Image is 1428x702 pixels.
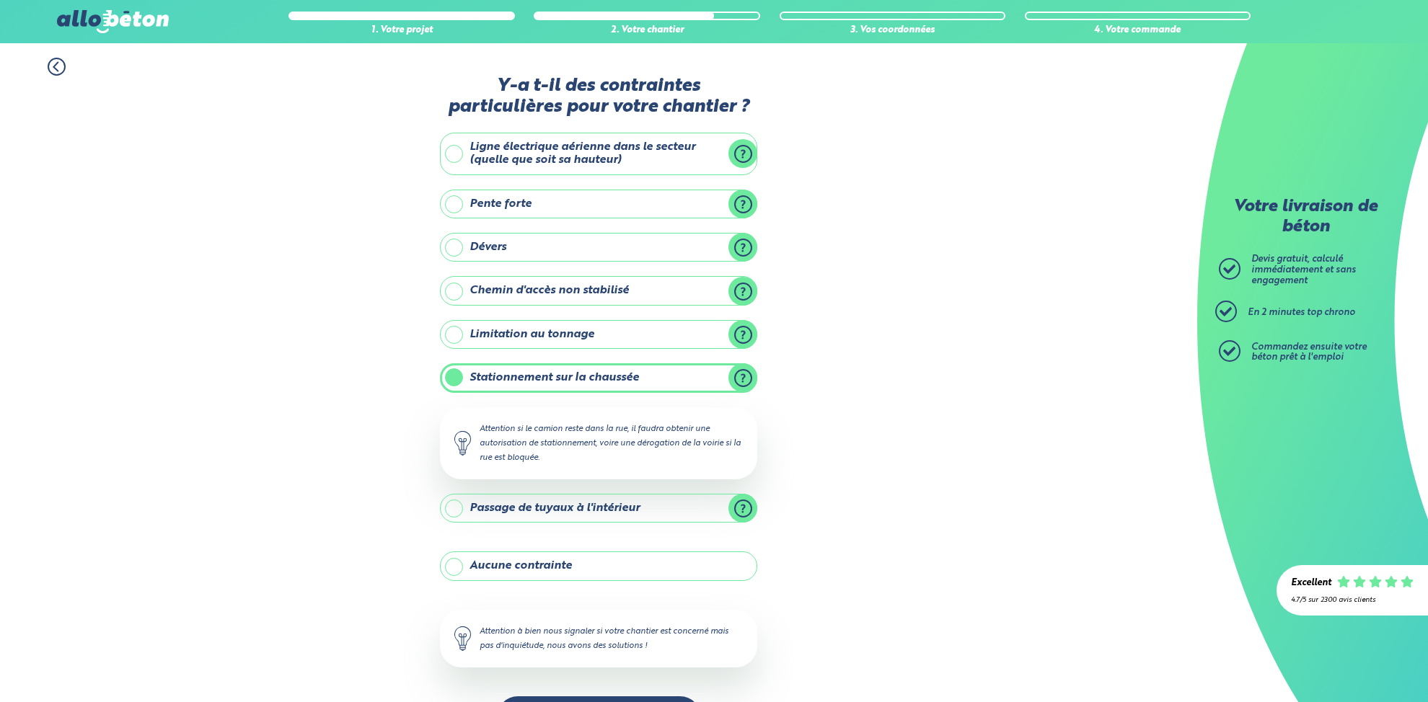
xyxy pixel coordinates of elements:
div: Attention à bien nous signaler si votre chantier est concerné mais pas d'inquiétude, nous avons d... [440,610,757,667]
div: 3. Vos coordonnées [780,25,1005,36]
label: Limitation au tonnage [440,320,757,349]
iframe: Help widget launcher [1300,646,1412,686]
label: Y-a t-il des contraintes particulières pour votre chantier ? [440,76,757,118]
div: 1. Votre projet [288,25,514,36]
label: Chemin d'accès non stabilisé [440,276,757,305]
div: 4. Votre commande [1025,25,1251,36]
label: Passage de tuyaux à l'intérieur [440,494,757,523]
label: Dévers [440,233,757,262]
div: Attention si le camion reste dans la rue, il faudra obtenir une autorisation de stationnement, vo... [440,407,757,479]
label: Aucune contrainte [440,551,757,580]
label: Pente forte [440,190,757,218]
label: Ligne électrique aérienne dans le secteur (quelle que soit sa hauteur) [440,133,757,175]
img: allobéton [57,10,168,33]
div: 2. Votre chantier [534,25,759,36]
label: Stationnement sur la chaussée [440,363,757,392]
